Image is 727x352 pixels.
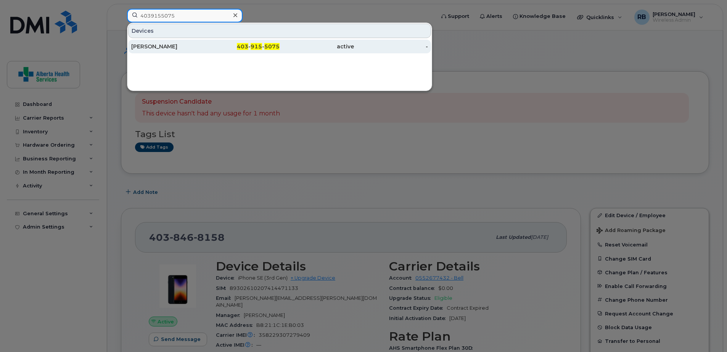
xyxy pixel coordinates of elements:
[131,43,206,50] div: [PERSON_NAME]
[128,40,431,53] a: [PERSON_NAME]403-915-5075active-
[354,43,428,50] div: -
[280,43,354,50] div: active
[128,24,431,38] div: Devices
[264,43,280,50] span: 5075
[251,43,262,50] span: 915
[237,43,248,50] span: 403
[206,43,280,50] div: - -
